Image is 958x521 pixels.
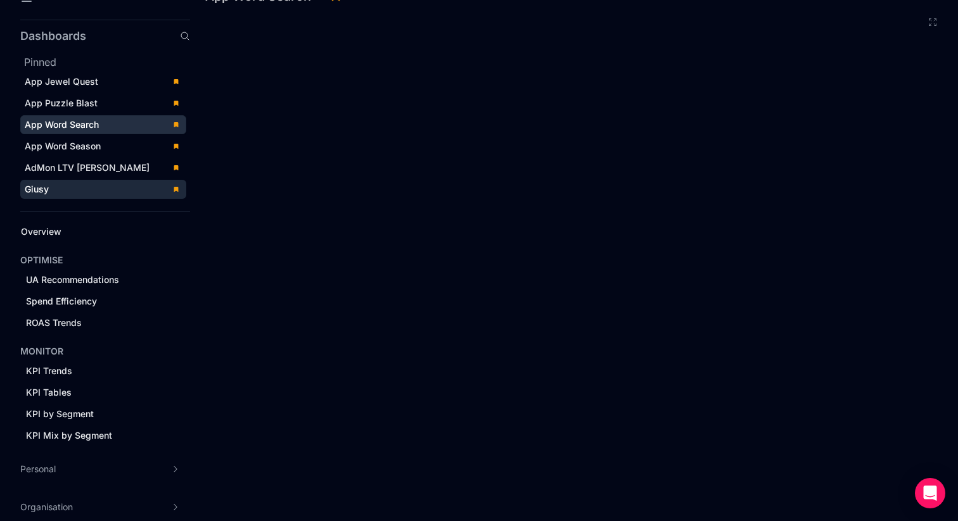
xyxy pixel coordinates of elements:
[22,383,169,402] a: KPI Tables
[21,226,61,237] span: Overview
[20,463,56,475] span: Personal
[26,317,82,328] span: ROAS Trends
[20,180,186,199] a: Giusy
[20,158,186,177] a: AdMon LTV [PERSON_NAME]
[22,361,169,380] a: KPI Trends
[20,115,186,134] a: App Word Search
[25,119,99,130] span: App Word Search
[22,270,169,289] a: UA Recommendations
[26,296,97,306] span: Spend Efficiency
[25,141,101,151] span: App Word Season
[20,72,186,91] a: App Jewel Quest
[915,478,945,508] div: Open Intercom Messenger
[22,426,169,445] a: KPI Mix by Segment
[20,94,186,113] a: App Puzzle Blast
[20,30,86,42] h2: Dashboards
[22,405,169,424] a: KPI by Segment
[26,387,72,398] span: KPI Tables
[16,222,169,241] a: Overview
[26,365,72,376] span: KPI Trends
[24,54,190,70] h2: Pinned
[22,313,169,332] a: ROAS Trends
[25,97,98,108] span: App Puzzle Blast
[25,184,49,194] span: Giusy
[928,17,938,27] button: Fullscreen
[25,76,98,87] span: App Jewel Quest
[25,162,150,173] span: AdMon LTV [PERSON_NAME]
[20,345,63,358] h4: MONITOR
[26,408,94,419] span: KPI by Segment
[20,137,186,156] a: App Word Season
[22,292,169,311] a: Spend Efficiency
[20,254,63,267] h4: OPTIMISE
[26,430,112,441] span: KPI Mix by Segment
[26,274,119,285] span: UA Recommendations
[20,501,73,513] span: Organisation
